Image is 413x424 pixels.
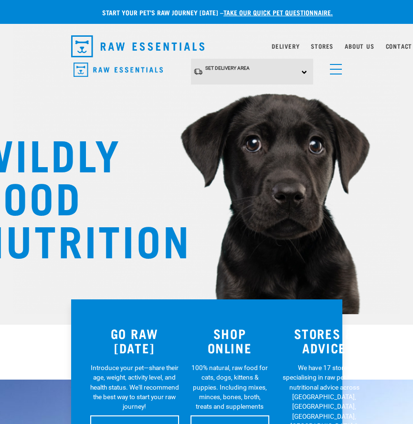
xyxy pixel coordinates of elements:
[191,326,269,355] h3: SHOP ONLINE
[205,65,250,71] span: Set Delivery Area
[71,35,205,57] img: Raw Essentials Logo
[90,326,179,355] h3: GO RAW [DATE]
[90,363,179,412] p: Introduce your pet—share their age, weight, activity level, and health status. We'll recommend th...
[386,44,413,48] a: Contact
[223,11,333,14] a: take our quick pet questionnaire.
[74,63,163,77] img: Raw Essentials Logo
[193,68,203,75] img: van-moving.png
[325,58,342,75] a: menu
[345,44,374,48] a: About Us
[64,32,350,61] nav: dropdown navigation
[281,326,368,355] h3: STORES & ADVICE
[311,44,333,48] a: Stores
[191,363,269,412] p: 100% natural, raw food for cats, dogs, kittens & puppies. Including mixes, minces, bones, broth, ...
[272,44,299,48] a: Delivery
